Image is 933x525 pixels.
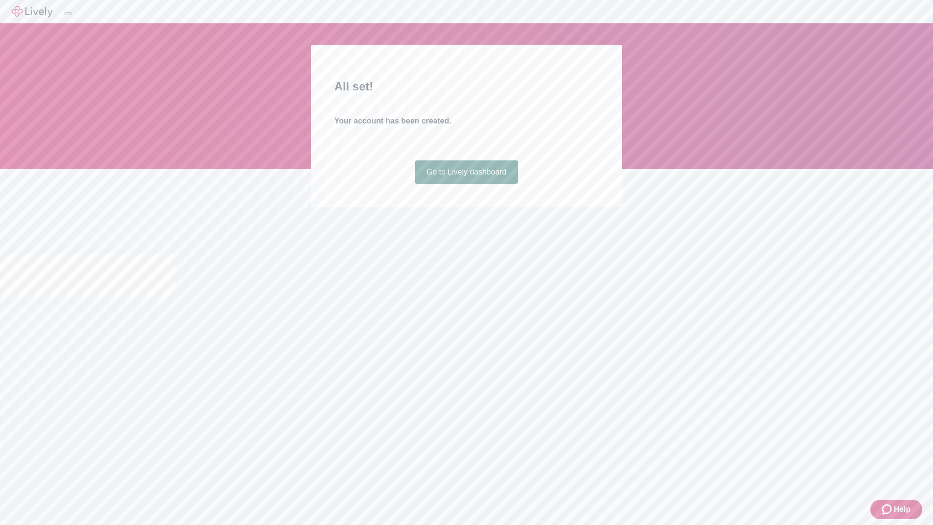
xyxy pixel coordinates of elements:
[882,504,894,515] svg: Zendesk support icon
[334,78,599,95] h2: All set!
[64,12,72,15] button: Log out
[894,504,911,515] span: Help
[415,160,518,184] a: Go to Lively dashboard
[12,6,52,17] img: Lively
[870,500,922,519] button: Zendesk support iconHelp
[334,115,599,127] h4: Your account has been created.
